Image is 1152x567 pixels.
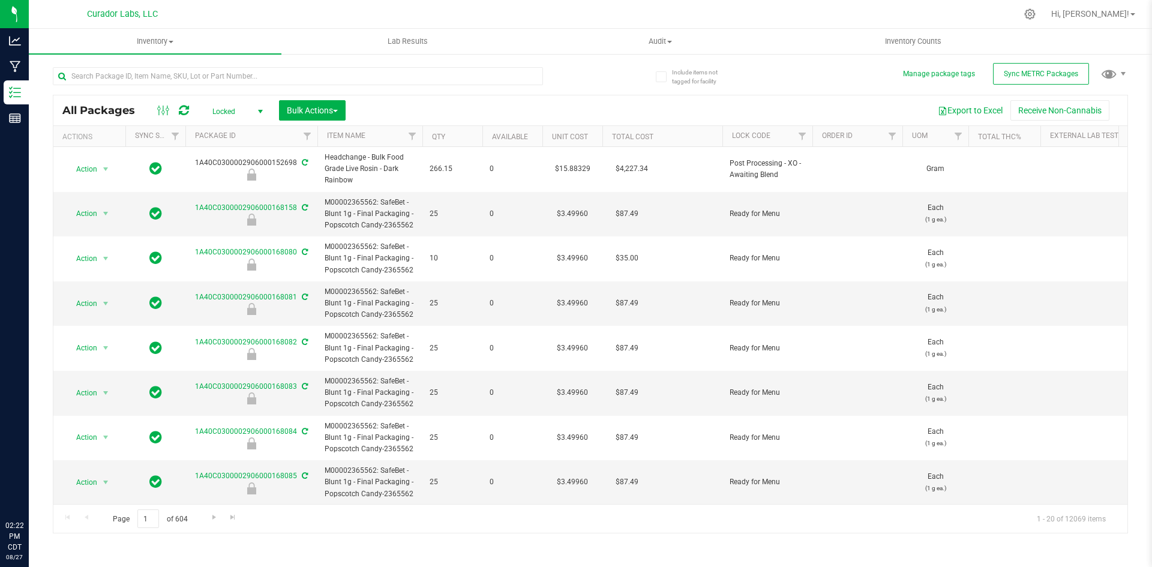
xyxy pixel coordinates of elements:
span: Headchange - Bulk Food Grade Live Rosin - Dark Rainbow [325,152,415,187]
span: Bulk Actions [287,106,338,115]
td: $3.49960 [542,371,602,416]
span: Sync from Compliance System [300,203,308,212]
span: Ready for Menu [730,343,805,354]
a: Package ID [195,131,236,140]
span: Action [65,385,98,401]
span: select [98,340,113,356]
span: Each [910,292,961,314]
span: select [98,161,113,178]
span: select [98,474,113,491]
span: 25 [430,208,475,220]
div: Ready for Menu [184,437,319,449]
span: select [98,205,113,222]
span: 0 [490,253,535,264]
span: Post Processing - XO - Awaiting Blend [730,158,805,181]
div: Ready for Menu [184,214,319,226]
span: Ready for Menu [730,253,805,264]
a: Filter [793,126,812,146]
span: Sync from Compliance System [300,158,308,167]
span: Ready for Menu [730,387,805,398]
span: Each [910,471,961,494]
span: 266.15 [430,163,475,175]
a: 1A40C0300002906000168080 [195,248,297,256]
span: Sync METRC Packages [1004,70,1078,78]
a: UOM [912,131,928,140]
span: Action [65,250,98,267]
td: $3.49960 [542,460,602,505]
span: Action [65,205,98,222]
span: M00002365562: SafeBet - Blunt 1g - Final Packaging - Popscotch Candy-2365562 [325,376,415,410]
span: Inventory [29,36,281,47]
span: 25 [430,343,475,354]
button: Bulk Actions [279,100,346,121]
td: $3.49960 [542,281,602,326]
span: Sync from Compliance System [300,248,308,256]
a: Unit Cost [552,133,588,141]
a: Filter [166,126,185,146]
span: Sync from Compliance System [300,338,308,346]
span: In Sync [149,205,162,222]
p: (1 g ea.) [910,259,961,270]
a: Inventory Counts [787,29,1040,54]
a: Total Cost [612,133,653,141]
div: Ready for Menu [184,259,319,271]
iframe: Resource center [12,471,48,507]
span: Curador Labs, LLC [87,9,158,19]
span: Each [910,426,961,449]
span: M00002365562: SafeBet - Blunt 1g - Final Packaging - Popscotch Candy-2365562 [325,465,415,500]
td: $3.49960 [542,416,602,461]
span: 25 [430,476,475,488]
span: Page of 604 [103,509,197,528]
span: 25 [430,298,475,309]
p: (1 g ea.) [910,214,961,225]
td: $3.49960 [542,192,602,237]
span: Ready for Menu [730,208,805,220]
span: 0 [490,298,535,309]
inline-svg: Inventory [9,86,21,98]
inline-svg: Analytics [9,35,21,47]
span: In Sync [149,250,162,266]
a: 1A40C0300002906000168081 [195,293,297,301]
span: select [98,250,113,267]
span: M00002365562: SafeBet - Blunt 1g - Final Packaging - Popscotch Candy-2365562 [325,421,415,455]
span: Gram [910,163,961,175]
td: $3.49960 [542,326,602,371]
span: In Sync [149,295,162,311]
p: (1 g ea.) [910,482,961,494]
a: Total THC% [978,133,1021,141]
span: Action [65,295,98,312]
a: Inventory [29,29,281,54]
a: Audit [534,29,787,54]
a: Filter [298,126,317,146]
button: Manage package tags [903,69,975,79]
a: Filter [949,126,968,146]
span: $4,227.34 [610,160,654,178]
button: Sync METRC Packages [993,63,1089,85]
span: $87.49 [610,295,644,312]
a: 1A40C0300002906000168083 [195,382,297,391]
span: 25 [430,432,475,443]
span: 0 [490,476,535,488]
td: $15.88329 [542,147,602,192]
span: select [98,295,113,312]
a: 1A40C0300002906000168158 [195,203,297,212]
p: 08/27 [5,553,23,562]
span: $87.49 [610,473,644,491]
span: Include items not tagged for facility [672,68,732,86]
div: Ready for Menu [184,482,319,494]
div: Post Processing - XO - Awaiting Blend [184,169,319,181]
p: 02:22 PM CDT [5,520,23,553]
span: Action [65,474,98,491]
span: $87.49 [610,340,644,357]
span: All Packages [62,104,147,117]
span: Ready for Menu [730,298,805,309]
a: Lab Results [281,29,534,54]
span: Each [910,382,961,404]
div: Ready for Menu [184,348,319,360]
a: Go to the last page [224,509,242,526]
span: Sync from Compliance System [300,427,308,436]
span: 0 [490,387,535,398]
span: $87.49 [610,429,644,446]
span: Hi, [PERSON_NAME]! [1051,9,1129,19]
span: Audit [535,36,786,47]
